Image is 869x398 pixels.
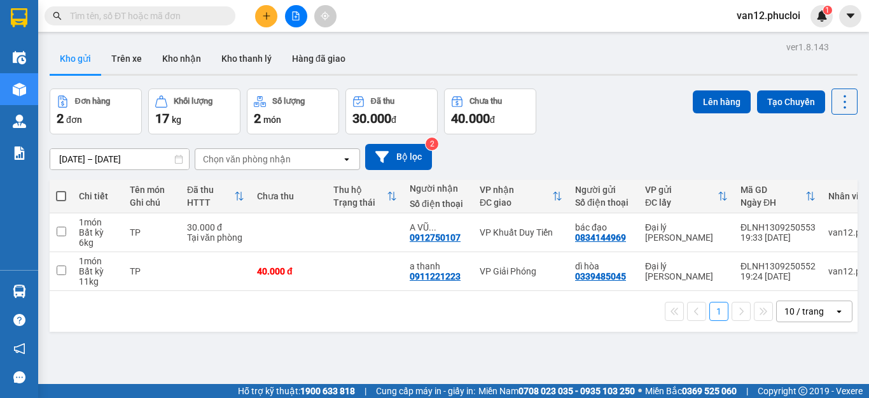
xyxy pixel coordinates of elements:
div: Tên món [130,185,174,195]
div: ĐC lấy [645,197,718,208]
div: Số điện thoại [410,199,467,209]
span: | [365,384,366,398]
span: Miền Bắc [645,384,737,398]
div: 1 món [79,217,117,227]
span: aim [321,11,330,20]
div: VP Khuất Duy Tiến [480,227,562,238]
div: Chưa thu [257,191,321,201]
div: bác đạo [575,222,632,232]
div: Bất kỳ [79,227,117,238]
strong: 1900 633 818 [300,386,355,396]
div: VP nhận [480,185,552,195]
svg: open [342,154,352,164]
div: 11 kg [79,276,117,287]
div: Ngày ĐH [740,197,805,208]
img: warehouse-icon [13,83,26,96]
div: VP gửi [645,185,718,195]
sup: 1 [823,6,832,15]
span: 2 [254,111,261,126]
button: Lên hàng [693,90,751,113]
button: aim [314,5,337,27]
div: Đã thu [187,185,234,195]
button: Bộ lọc [365,144,432,170]
div: Số điện thoại [575,197,632,208]
div: 10 / trang [784,305,824,318]
div: 0912750107 [410,232,461,243]
div: Đã thu [371,97,394,106]
sup: 2 [426,138,438,150]
div: ver 1.8.143 [786,40,829,54]
span: 40.000 [451,111,490,126]
strong: 0708 023 035 - 0935 103 250 [518,386,635,396]
strong: 0369 525 060 [682,386,737,396]
div: ĐLNH1309250553 [740,222,816,232]
button: Tạo Chuyến [757,90,825,113]
span: Hỗ trợ kỹ thuật: [238,384,355,398]
div: A VŨ .0976917658 [410,222,467,232]
div: Chưa thu [469,97,502,106]
span: 2 [57,111,64,126]
button: Kho nhận [152,43,211,74]
img: warehouse-icon [13,115,26,128]
span: đơn [66,115,82,125]
button: Đã thu30.000đ [345,89,438,134]
button: Chưa thu40.000đ [444,89,536,134]
button: Kho thanh lý [211,43,282,74]
div: Ghi chú [130,197,174,208]
div: Chi tiết [79,191,117,201]
div: Thu hộ [333,185,387,195]
button: Số lượng2món [247,89,339,134]
div: 30.000 đ [187,222,244,232]
div: a thanh [410,261,467,271]
div: 19:33 [DATE] [740,232,816,243]
div: 40.000 đ [257,266,321,276]
div: 0339485045 [575,271,626,281]
span: copyright [798,387,807,395]
input: Select a date range. [50,149,189,169]
span: món [263,115,281,125]
div: dì hòa [575,261,632,271]
th: Toggle SortBy [473,180,569,213]
button: 1 [709,302,728,321]
th: Toggle SortBy [734,180,822,213]
div: VP Giải Phóng [480,266,562,276]
span: 1 [825,6,830,15]
div: Trạng thái [333,197,387,208]
div: TP [130,266,174,276]
span: đ [490,115,495,125]
div: Đại lý [PERSON_NAME] [645,261,728,281]
div: Số lượng [272,97,305,106]
div: Tại văn phòng [187,232,244,243]
span: 30.000 [352,111,391,126]
div: TP [130,227,174,238]
div: 6 kg [79,238,117,248]
img: icon-new-feature [816,10,828,22]
div: ĐC giao [480,197,552,208]
div: HTTT [187,197,234,208]
div: Đơn hàng [75,97,110,106]
span: file-add [291,11,300,20]
button: Khối lượng17kg [148,89,240,134]
div: Người nhận [410,183,467,194]
div: Khối lượng [174,97,212,106]
button: Hàng đã giao [282,43,356,74]
span: plus [262,11,271,20]
span: caret-down [845,10,856,22]
button: caret-down [839,5,861,27]
th: Toggle SortBy [639,180,734,213]
div: Chọn văn phòng nhận [203,153,291,166]
div: Người gửi [575,185,632,195]
span: 17 [155,111,169,126]
span: kg [172,115,181,125]
button: Trên xe [101,43,152,74]
span: question-circle [13,314,25,326]
span: Cung cấp máy in - giấy in: [376,384,475,398]
div: Bất kỳ [79,266,117,276]
span: | [746,384,748,398]
span: message [13,371,25,383]
button: Kho gửi [50,43,101,74]
span: notification [13,343,25,355]
svg: open [834,306,844,316]
span: ⚪️ [638,388,642,394]
button: file-add [285,5,307,27]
